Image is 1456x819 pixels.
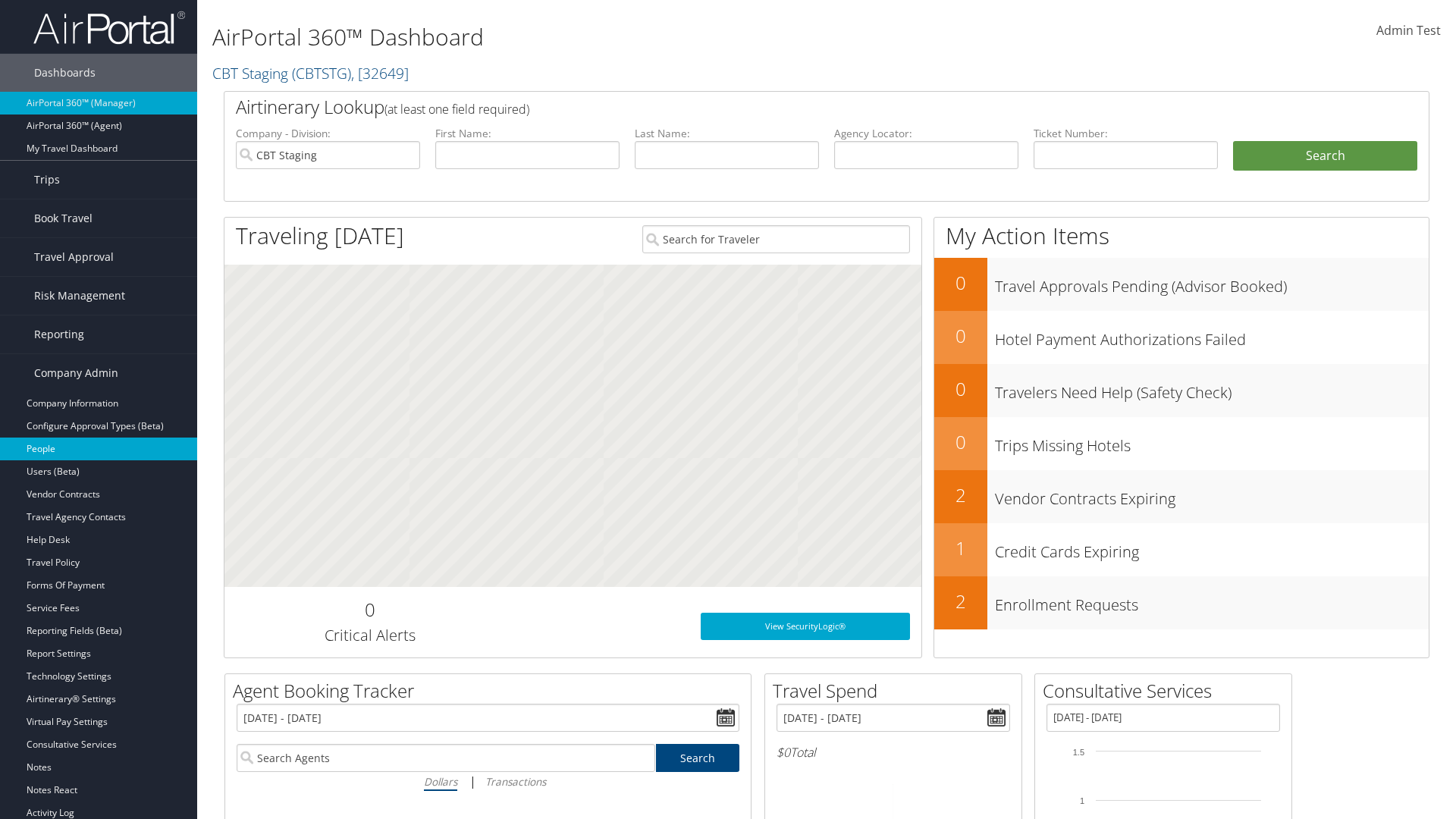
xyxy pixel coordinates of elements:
a: View SecurityLogic® [701,613,910,640]
a: CBT Staging [212,63,409,83]
span: ( CBTSTG ) [292,63,351,83]
h3: Enrollment Requests [995,587,1429,616]
span: Travel Approval [34,238,114,276]
h3: Vendor Contracts Expiring [995,481,1429,510]
a: 2Enrollment Requests [934,576,1429,629]
label: Agency Locator: [834,126,1018,141]
h1: Traveling [DATE] [236,220,404,252]
h2: 0 [934,429,987,455]
h3: Credit Cards Expiring [995,534,1429,563]
h3: Trips Missing Hotels [995,428,1429,457]
h2: 2 [934,588,987,614]
a: Admin Test [1376,8,1441,55]
label: First Name: [435,126,620,141]
h3: Travelers Need Help (Safety Check) [995,375,1429,403]
h2: 1 [934,535,987,561]
i: Transactions [485,774,546,789]
tspan: 1 [1080,796,1084,805]
button: Search [1233,141,1417,171]
h2: 0 [236,597,504,623]
a: 0Trips Missing Hotels [934,417,1429,470]
input: Search for Traveler [642,225,910,253]
span: , [ 32649 ] [351,63,409,83]
h3: Hotel Payment Authorizations Failed [995,322,1429,350]
span: Reporting [34,315,84,353]
span: (at least one field required) [384,101,529,118]
h2: 2 [934,482,987,508]
h1: AirPortal 360™ Dashboard [212,21,1031,53]
tspan: 1.5 [1073,748,1084,757]
a: 1Credit Cards Expiring [934,523,1429,576]
input: Search Agents [237,744,655,772]
span: Company Admin [34,354,118,392]
h2: Airtinerary Lookup [236,94,1317,120]
img: airportal-logo.png [33,10,185,45]
span: Book Travel [34,199,93,237]
span: Risk Management [34,277,125,315]
h2: Travel Spend [773,678,1021,704]
h2: 0 [934,270,987,296]
h2: 0 [934,323,987,349]
label: Company - Division: [236,126,420,141]
div: | [237,772,739,791]
a: Search [656,744,740,772]
a: 0Hotel Payment Authorizations Failed [934,311,1429,364]
h3: Travel Approvals Pending (Advisor Booked) [995,268,1429,297]
i: Dollars [424,774,457,789]
a: 2Vendor Contracts Expiring [934,470,1429,523]
a: 0Travel Approvals Pending (Advisor Booked) [934,258,1429,311]
label: Last Name: [635,126,819,141]
span: Trips [34,161,60,199]
span: Admin Test [1376,22,1441,39]
h3: Critical Alerts [236,625,504,646]
h2: Agent Booking Tracker [233,678,751,704]
h2: Consultative Services [1043,678,1291,704]
label: Ticket Number: [1034,126,1218,141]
h6: Total [777,744,1010,761]
a: 0Travelers Need Help (Safety Check) [934,364,1429,417]
span: Dashboards [34,54,96,92]
h2: 0 [934,376,987,402]
span: $0 [777,744,790,761]
h1: My Action Items [934,220,1429,252]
